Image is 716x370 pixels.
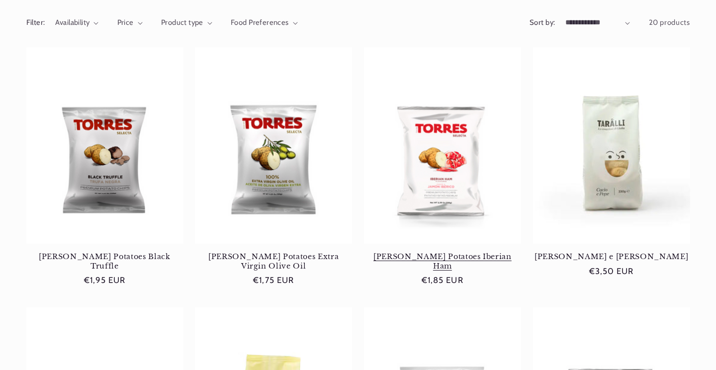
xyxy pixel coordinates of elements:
summary: Availability (0 selected) [55,17,98,28]
a: [PERSON_NAME] Potatoes Black Truffle [26,252,183,271]
summary: Product type (0 selected) [161,17,212,28]
span: Availability [55,18,89,27]
span: 20 products [649,18,690,27]
summary: Price [117,17,143,28]
summary: Food Preferences (0 selected) [231,17,298,28]
label: Sort by: [530,18,555,27]
h2: Filter: [26,17,45,28]
a: [PERSON_NAME] Potatoes Iberian Ham [364,252,521,271]
a: [PERSON_NAME] e [PERSON_NAME] [533,252,690,261]
span: Product type [161,18,203,27]
span: Price [117,18,134,27]
span: Food Preferences [231,18,289,27]
a: [PERSON_NAME] Potatoes Extra Virgin Olive Oil [195,252,352,271]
